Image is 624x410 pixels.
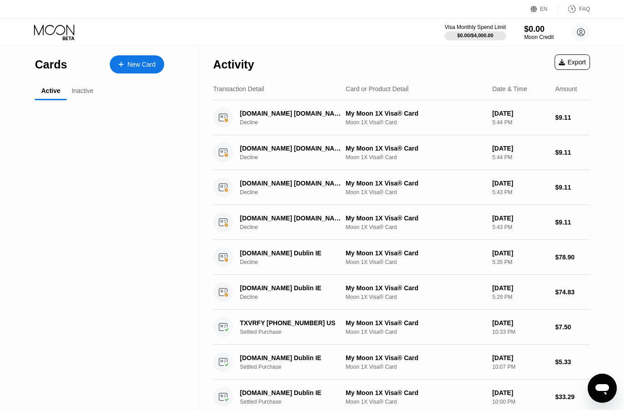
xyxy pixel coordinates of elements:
div: Moon Credit [524,34,554,40]
div: Moon 1X Visa® Card [346,329,485,335]
div: New Card [127,61,156,68]
div: Moon 1X Visa® Card [346,294,485,300]
div: Active [41,87,60,94]
div: 5:43 PM [492,189,548,195]
div: 5:44 PM [492,154,548,161]
div: [DOMAIN_NAME] [DOMAIN_NAME] IEDeclineMy Moon 1X Visa® CardMoon 1X Visa® Card[DATE]5:44 PM$9.11 [213,100,590,135]
div: Moon 1X Visa® Card [346,119,485,126]
div: Date & Time [492,85,527,93]
div: [DATE] [492,319,548,327]
div: My Moon 1X Visa® Card [346,354,485,361]
div: Activity [213,58,254,71]
div: Inactive [72,87,93,94]
div: $9.11 [555,184,590,191]
div: Moon 1X Visa® Card [346,154,485,161]
div: [DOMAIN_NAME] [DOMAIN_NAME] IE [240,215,345,222]
div: FAQ [579,6,590,12]
div: [DATE] [492,145,548,152]
div: [DOMAIN_NAME] [DOMAIN_NAME] IEDeclineMy Moon 1X Visa® CardMoon 1X Visa® Card[DATE]5:43 PM$9.11 [213,170,590,205]
div: [DATE] [492,215,548,222]
div: EN [531,5,558,14]
div: Moon 1X Visa® Card [346,259,485,265]
div: [DATE] [492,180,548,187]
div: My Moon 1X Visa® Card [346,249,485,257]
div: [DATE] [492,249,548,257]
div: Transaction Detail [213,85,264,93]
div: Decline [240,259,353,265]
div: [DATE] [492,389,548,396]
div: [DOMAIN_NAME] Dublin IE [240,284,345,292]
div: 5:35 PM [492,259,548,265]
div: 5:43 PM [492,224,548,230]
div: [DOMAIN_NAME] Dublin IEDeclineMy Moon 1X Visa® CardMoon 1X Visa® Card[DATE]5:35 PM$78.90 [213,240,590,275]
div: 10:33 PM [492,329,548,335]
div: $33.29 [555,393,590,400]
div: Decline [240,154,353,161]
div: $9.11 [555,149,590,156]
div: My Moon 1X Visa® Card [346,319,485,327]
div: Settled Purchase [240,329,353,335]
div: [DOMAIN_NAME] [DOMAIN_NAME] IE [240,180,345,187]
div: [DOMAIN_NAME] [DOMAIN_NAME] IE [240,145,345,152]
div: My Moon 1X Visa® Card [346,215,485,222]
div: My Moon 1X Visa® Card [346,284,485,292]
div: [DOMAIN_NAME] [DOMAIN_NAME] IEDeclineMy Moon 1X Visa® CardMoon 1X Visa® Card[DATE]5:43 PM$9.11 [213,205,590,240]
div: 5:44 PM [492,119,548,126]
div: $78.90 [555,254,590,261]
div: [DATE] [492,284,548,292]
div: Moon 1X Visa® Card [346,399,485,405]
div: Moon 1X Visa® Card [346,364,485,370]
div: [DOMAIN_NAME] Dublin IESettled PurchaseMy Moon 1X Visa® CardMoon 1X Visa® Card[DATE]10:07 PM$5.33 [213,345,590,380]
div: Export [555,54,590,70]
div: 5:29 PM [492,294,548,300]
div: Export [559,59,586,66]
div: Settled Purchase [240,399,353,405]
div: TXVRFY [PHONE_NUMBER] USSettled PurchaseMy Moon 1X Visa® CardMoon 1X Visa® Card[DATE]10:33 PM$7.50 [213,310,590,345]
div: My Moon 1X Visa® Card [346,110,485,117]
div: $9.11 [555,114,590,121]
div: $5.33 [555,358,590,366]
div: FAQ [558,5,590,14]
div: Card or Product Detail [346,85,409,93]
div: Visa Monthly Spend Limit$0.00/$4,000.00 [444,24,506,40]
div: $9.11 [555,219,590,226]
div: Decline [240,119,353,126]
div: [DOMAIN_NAME] Dublin IE [240,249,345,257]
div: Decline [240,294,353,300]
div: $0.00Moon Credit [524,24,554,40]
div: 10:07 PM [492,364,548,370]
div: 10:00 PM [492,399,548,405]
div: [DATE] [492,354,548,361]
div: Decline [240,189,353,195]
div: My Moon 1X Visa® Card [346,389,485,396]
div: TXVRFY [PHONE_NUMBER] US [240,319,345,327]
div: Visa Monthly Spend Limit [444,24,506,30]
div: Cards [35,58,67,71]
div: $0.00 [524,24,554,34]
div: My Moon 1X Visa® Card [346,180,485,187]
div: My Moon 1X Visa® Card [346,145,485,152]
div: $7.50 [555,323,590,331]
div: $0.00 / $4,000.00 [457,33,493,38]
div: Decline [240,224,353,230]
iframe: Button to launch messaging window [588,374,617,403]
div: [DATE] [492,110,548,117]
div: Amount [555,85,577,93]
div: EN [540,6,548,12]
div: [DOMAIN_NAME] Dublin IE [240,354,345,361]
div: [DOMAIN_NAME] [DOMAIN_NAME] IE [240,110,345,117]
div: [DOMAIN_NAME] [DOMAIN_NAME] IEDeclineMy Moon 1X Visa® CardMoon 1X Visa® Card[DATE]5:44 PM$9.11 [213,135,590,170]
div: [DOMAIN_NAME] Dublin IEDeclineMy Moon 1X Visa® CardMoon 1X Visa® Card[DATE]5:29 PM$74.83 [213,275,590,310]
div: Settled Purchase [240,364,353,370]
div: $74.83 [555,288,590,296]
div: [DOMAIN_NAME] Dublin IE [240,389,345,396]
div: Moon 1X Visa® Card [346,224,485,230]
div: Moon 1X Visa® Card [346,189,485,195]
div: New Card [110,55,164,73]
